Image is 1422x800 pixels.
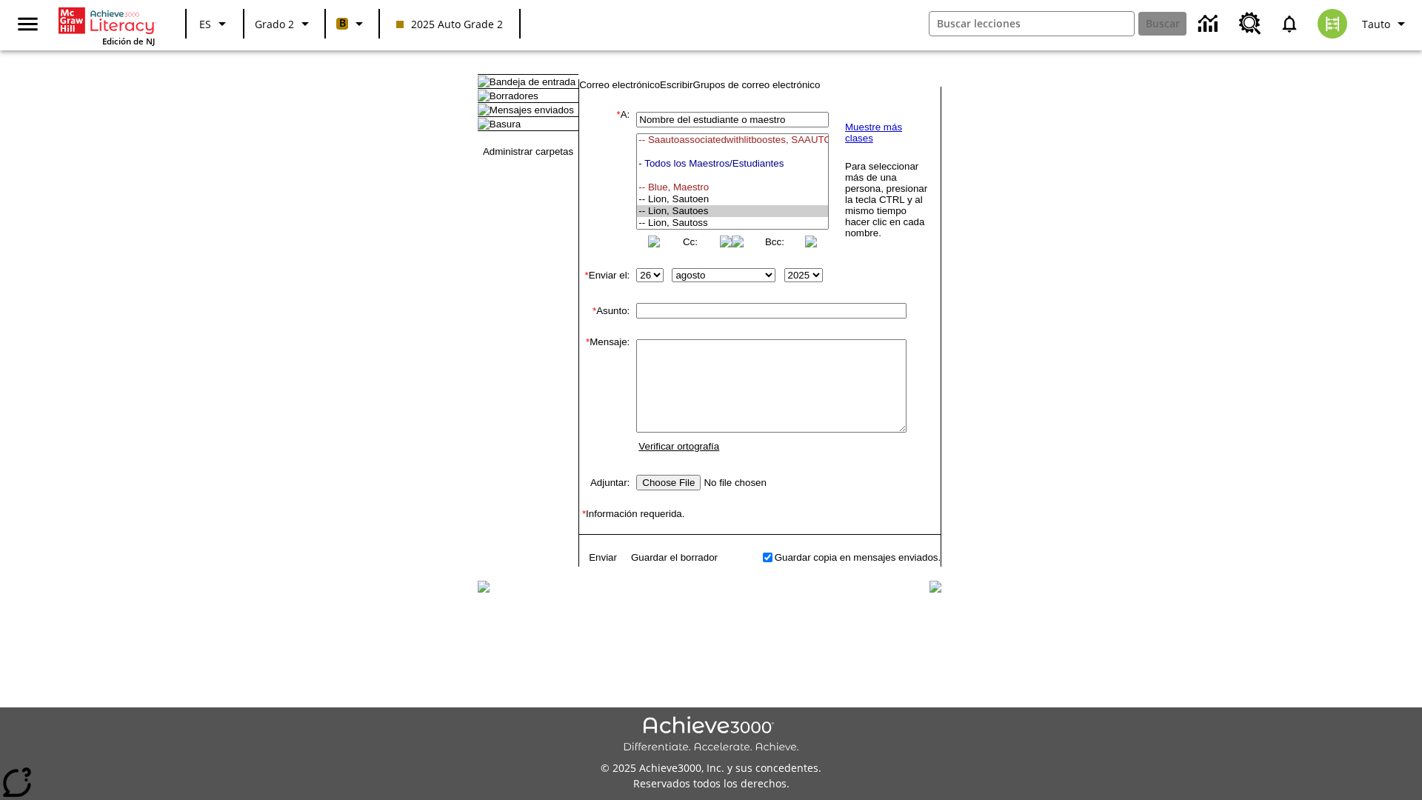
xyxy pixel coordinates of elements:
[478,118,490,130] img: folder_icon.gif
[579,285,594,300] img: spacer.gif
[579,79,660,90] a: Correo electrónico
[490,90,538,101] a: Borradores
[579,546,581,547] img: spacer.gif
[59,4,155,47] div: Portada
[102,36,155,47] span: Edición de NJ
[693,79,821,90] a: Grupos de correo electrónico
[579,493,594,508] img: spacer.gif
[637,158,828,170] option: - Todos los Maestros/Estudiantes
[1309,4,1356,43] button: Escoja un nuevo avatar
[637,181,828,193] option: -- Blue, Maestro
[478,90,490,101] img: folder_icon.gif
[844,160,928,239] td: Para seleccionar más de una persona, presionar la tecla CTRL y al mismo tiempo hacer clic en cada...
[255,16,294,32] span: Grado 2
[631,552,718,563] a: Guardar el borrador
[579,519,594,534] img: spacer.gif
[845,121,902,144] a: Muestre más clases
[637,217,828,229] option: -- Lion, Sautoss
[579,534,580,535] img: spacer.gif
[339,14,346,33] span: B
[1189,4,1230,44] a: Centro de información
[630,396,630,397] img: spacer.gif
[929,581,941,593] img: table_footer_right.gif
[199,16,211,32] span: ES
[638,441,719,452] a: Verificar ortografía
[630,176,633,184] img: spacer.gif
[249,10,320,37] button: Grado: Grado 2, Elige un grado
[579,565,581,567] img: spacer.gif
[579,321,594,336] img: spacer.gif
[579,547,581,549] img: spacer.gif
[579,250,594,265] img: spacer.gif
[579,336,630,457] td: Mensaje:
[478,104,490,116] img: folder_icon.gif
[579,265,630,285] td: Enviar el:
[732,236,744,247] img: button_left.png
[637,134,828,146] option: -- Saautoassociatedwithlitboostes, SAAUTOASSOCIATEDWITHLITBOOSTES
[490,119,521,130] a: Basura
[483,146,573,157] a: Administrar carpetas
[579,109,630,250] td: A:
[637,193,828,205] option: -- Lion, Sautoen
[775,549,941,565] td: Guardar copia en mensajes enviados.
[579,508,941,519] td: Información requerida.
[6,2,50,46] button: Abrir el menú lateral
[1356,10,1416,37] button: Perfil/Configuración
[330,10,374,37] button: Boost El color de la clase es anaranjado claro. Cambiar el color de la clase.
[578,567,941,567] img: black_spacer.gif
[1362,16,1390,32] span: Tauto
[579,457,594,472] img: spacer.gif
[579,556,582,559] img: spacer.gif
[1270,4,1309,43] a: Notificaciones
[637,205,828,217] option: -- Lion, Sautoes
[648,236,660,247] img: button_left.png
[660,79,692,90] a: Escribir
[720,236,732,247] img: button_right.png
[765,236,784,247] a: Bcc:
[683,236,698,247] a: Cc:
[623,716,799,754] img: Achieve3000 Differentiate Accelerate Achieve
[478,76,490,87] img: folder_icon.gif
[1230,4,1270,44] a: Centro de recursos, Se abrirá en una pestaña nueva.
[589,552,617,563] a: Enviar
[579,535,590,546] img: spacer.gif
[630,482,630,483] img: spacer.gif
[805,236,817,247] img: button_right.png
[579,472,630,493] td: Adjuntar:
[396,16,503,32] span: 2025 Auto Grade 2
[579,300,630,321] td: Asunto:
[929,12,1134,36] input: Buscar campo
[191,10,238,37] button: Lenguaje: ES, Selecciona un idioma
[630,310,630,311] img: spacer.gif
[478,581,490,593] img: table_footer_left.gif
[490,104,574,116] a: Mensajes enviados
[490,76,575,87] a: Bandeja de entrada
[1318,9,1347,39] img: avatar image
